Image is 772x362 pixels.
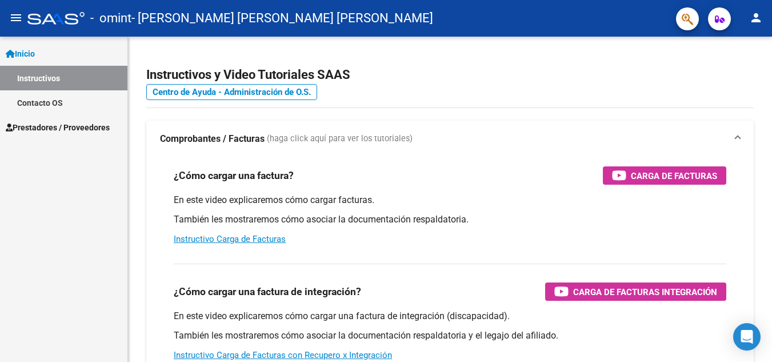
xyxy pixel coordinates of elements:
[267,133,413,145] span: (haga click aquí para ver los tutoriales)
[733,323,761,351] div: Open Intercom Messenger
[174,310,726,323] p: En este video explicaremos cómo cargar una factura de integración (discapacidad).
[146,121,754,157] mat-expansion-panel-header: Comprobantes / Facturas (haga click aquí para ver los tutoriales)
[174,234,286,244] a: Instructivo Carga de Facturas
[174,329,726,342] p: También les mostraremos cómo asociar la documentación respaldatoria y el legajo del afiliado.
[174,350,392,360] a: Instructivo Carga de Facturas con Recupero x Integración
[9,11,23,25] mat-icon: menu
[6,121,110,134] span: Prestadores / Proveedores
[174,284,361,300] h3: ¿Cómo cargar una factura de integración?
[90,6,131,31] span: - omint
[174,194,726,206] p: En este video explicaremos cómo cargar facturas.
[545,283,726,301] button: Carga de Facturas Integración
[174,213,726,226] p: También les mostraremos cómo asociar la documentación respaldatoria.
[631,169,717,183] span: Carga de Facturas
[146,64,754,86] h2: Instructivos y Video Tutoriales SAAS
[160,133,265,145] strong: Comprobantes / Facturas
[6,47,35,60] span: Inicio
[146,84,317,100] a: Centro de Ayuda - Administración de O.S.
[573,285,717,299] span: Carga de Facturas Integración
[749,11,763,25] mat-icon: person
[603,166,726,185] button: Carga de Facturas
[174,168,294,184] h3: ¿Cómo cargar una factura?
[131,6,433,31] span: - [PERSON_NAME] [PERSON_NAME] [PERSON_NAME]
